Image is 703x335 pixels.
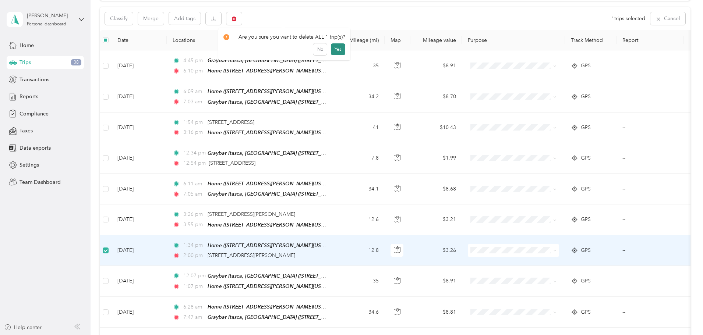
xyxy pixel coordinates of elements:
td: 34.6 [336,297,385,328]
span: Graybar Itasca, [GEOGRAPHIC_DATA] ([STREET_ADDRESS][PERSON_NAME][US_STATE]) [208,273,415,279]
span: 1:54 pm [183,118,204,126]
span: 1:07 pm [183,282,204,291]
div: [PERSON_NAME] [27,12,73,19]
span: [STREET_ADDRESS][PERSON_NAME] [208,252,295,259]
span: 1 trips selected [611,15,645,22]
span: 3:55 pm [183,221,204,229]
td: [DATE] [112,113,167,143]
th: Track Method [565,30,617,50]
td: 34.2 [336,81,385,112]
span: GPS [581,154,591,162]
td: [DATE] [112,235,167,266]
span: 6:28 am [183,303,204,311]
td: $8.81 [410,297,462,328]
button: Merge [138,12,164,25]
span: GPS [581,62,591,70]
th: Mileage value [410,30,462,50]
span: 38 [71,59,81,66]
td: [DATE] [112,81,167,112]
span: Home ([STREET_ADDRESS][PERSON_NAME][US_STATE]) [208,242,340,249]
span: 6:10 pm [183,67,204,75]
td: [DATE] [112,50,167,81]
td: -- [617,174,683,204]
span: 4:45 pm [183,57,204,65]
td: 41 [336,113,385,143]
td: 35 [336,50,385,81]
span: GPS [581,93,591,101]
td: 34.1 [336,174,385,204]
td: $8.68 [410,174,462,204]
span: Home ([STREET_ADDRESS][PERSON_NAME][US_STATE]) [208,304,340,310]
td: $1.99 [410,143,462,174]
td: [DATE] [112,174,167,204]
span: 7:05 am [183,190,204,198]
button: Classify [105,12,133,25]
td: 7.8 [336,143,385,174]
button: Yes [331,43,345,55]
span: Transactions [20,76,49,83]
td: -- [617,297,683,328]
span: 12:34 pm [183,149,204,157]
td: 35 [336,266,385,297]
span: Team Dashboard [20,178,61,186]
span: 3:26 pm [183,210,204,218]
span: Graybar Itasca, [GEOGRAPHIC_DATA] ([STREET_ADDRESS][PERSON_NAME][US_STATE]) [208,191,415,197]
span: GPS [581,185,591,193]
span: Graybar Itasca, [GEOGRAPHIC_DATA] ([STREET_ADDRESS][PERSON_NAME][US_STATE]) [208,150,415,156]
span: Compliance [20,110,49,118]
span: Graybar Itasca, [GEOGRAPHIC_DATA] ([STREET_ADDRESS][PERSON_NAME][US_STATE]) [208,57,415,64]
span: Home ([STREET_ADDRESS][PERSON_NAME][US_STATE]) [208,283,340,289]
td: $3.26 [410,235,462,266]
td: $8.91 [410,50,462,81]
span: Settings [20,161,39,169]
span: 1:34 pm [183,241,204,249]
span: 3:16 pm [183,128,204,136]
div: Are you sure you want to delete ALL 1 trip(s)? [223,33,345,41]
iframe: Everlance-gr Chat Button Frame [662,294,703,335]
button: Cancel [650,12,685,25]
span: [STREET_ADDRESS][PERSON_NAME] [208,211,295,217]
span: 7:47 am [183,313,204,321]
span: Trips [20,58,31,66]
span: GPS [581,246,591,254]
span: Home ([STREET_ADDRESS][PERSON_NAME][US_STATE]) [208,68,340,74]
td: 12.8 [336,235,385,266]
span: GPS [581,277,591,285]
button: No [313,43,327,55]
span: Data exports [20,144,51,152]
td: -- [617,113,683,143]
th: Report [617,30,683,50]
td: -- [617,235,683,266]
td: [DATE] [112,143,167,174]
span: GPS [581,124,591,132]
td: [DATE] [112,204,167,235]
th: Date [112,30,167,50]
span: GPS [581,215,591,224]
span: [STREET_ADDRESS] [208,119,254,125]
span: Graybar Itasca, [GEOGRAPHIC_DATA] ([STREET_ADDRESS][PERSON_NAME][US_STATE]) [208,99,415,105]
td: $3.21 [410,204,462,235]
span: Home ([STREET_ADDRESS][PERSON_NAME][US_STATE]) [208,181,340,187]
span: Home ([STREET_ADDRESS][PERSON_NAME][US_STATE]) [208,88,340,95]
span: 2:00 pm [183,252,204,260]
td: $8.70 [410,81,462,112]
div: Personal dashboard [27,22,66,26]
td: -- [617,50,683,81]
span: [STREET_ADDRESS] [209,160,255,166]
span: Home ([STREET_ADDRESS][PERSON_NAME][US_STATE]) [208,222,340,228]
td: -- [617,266,683,297]
td: -- [617,204,683,235]
button: Help center [4,324,42,331]
span: 12:54 pm [183,159,206,167]
span: Taxes [20,127,33,135]
td: -- [617,81,683,112]
td: [DATE] [112,266,167,297]
th: Mileage (mi) [336,30,385,50]
th: Purpose [462,30,565,50]
th: Locations [167,30,336,50]
td: -- [617,143,683,174]
span: GPS [581,308,591,316]
th: Map [385,30,410,50]
span: Home ([STREET_ADDRESS][PERSON_NAME][US_STATE]) [208,129,340,136]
